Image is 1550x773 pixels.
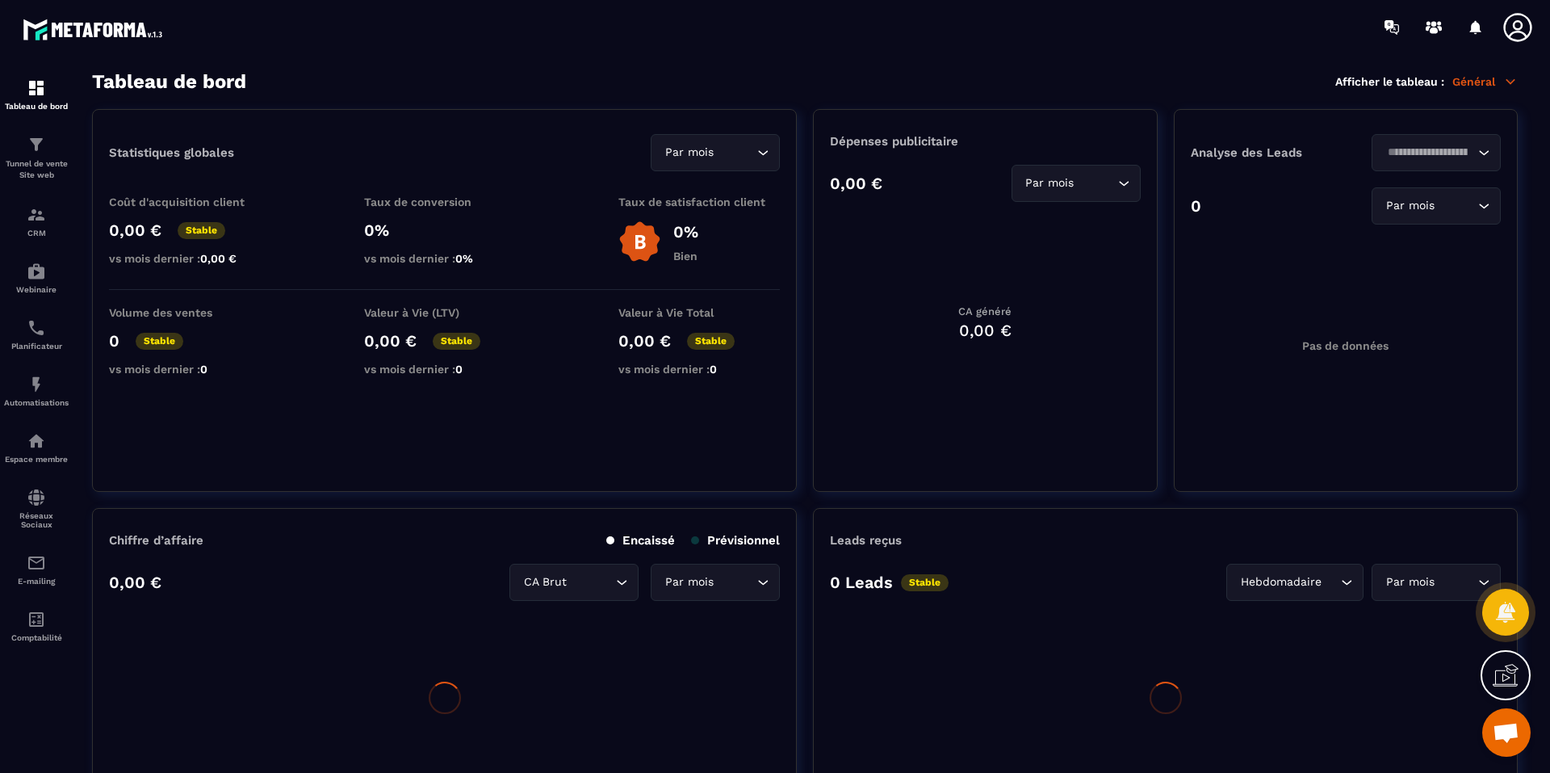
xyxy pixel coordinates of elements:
[27,431,46,451] img: automations
[509,564,639,601] div: Search for option
[4,229,69,237] p: CRM
[4,633,69,642] p: Comptabilité
[1438,197,1474,215] input: Search for option
[4,398,69,407] p: Automatisations
[27,318,46,338] img: scheduler
[455,252,473,265] span: 0%
[92,70,246,93] h3: Tableau de bord
[1382,144,1474,162] input: Search for option
[27,375,46,394] img: automations
[1325,573,1337,591] input: Search for option
[109,533,203,548] p: Chiffre d’affaire
[109,573,161,592] p: 0,00 €
[4,598,69,654] a: accountantaccountantComptabilité
[1482,708,1531,757] div: Mở cuộc trò chuyện
[4,193,69,250] a: formationformationCRM
[136,333,183,350] p: Stable
[109,331,119,351] p: 0
[618,195,780,208] p: Taux de satisfaction client
[710,363,717,376] span: 0
[618,306,780,319] p: Valeur à Vie Total
[109,306,270,319] p: Volume des ventes
[691,533,780,548] p: Prévisionnel
[651,134,780,171] div: Search for option
[651,564,780,601] div: Search for option
[661,573,717,591] span: Par mois
[1382,573,1438,591] span: Par mois
[570,573,612,591] input: Search for option
[364,221,526,240] p: 0%
[4,476,69,541] a: social-networksocial-networkRéseaux Sociaux
[109,221,161,240] p: 0,00 €
[1226,564,1364,601] div: Search for option
[1191,145,1346,160] p: Analyse des Leads
[433,333,480,350] p: Stable
[717,144,753,162] input: Search for option
[4,419,69,476] a: automationsautomationsEspace membre
[1191,196,1201,216] p: 0
[520,573,570,591] span: CA Brut
[830,134,1140,149] p: Dépenses publicitaire
[109,363,270,376] p: vs mois dernier :
[606,533,675,548] p: Encaissé
[109,252,270,265] p: vs mois dernier :
[1372,187,1501,225] div: Search for option
[109,195,270,208] p: Coût d'acquisition client
[4,285,69,294] p: Webinaire
[364,252,526,265] p: vs mois dernier :
[4,511,69,529] p: Réseaux Sociaux
[27,135,46,154] img: formation
[661,144,717,162] span: Par mois
[27,488,46,507] img: social-network
[364,195,526,208] p: Taux de conversion
[717,573,753,591] input: Search for option
[1452,74,1518,89] p: Général
[1012,165,1141,202] div: Search for option
[27,205,46,225] img: formation
[4,455,69,464] p: Espace membre
[673,250,698,263] p: Bien
[830,174,882,193] p: 0,00 €
[4,102,69,111] p: Tableau de bord
[1335,75,1444,88] p: Afficher le tableau :
[4,363,69,419] a: automationsautomationsAutomatisations
[1372,564,1501,601] div: Search for option
[618,363,780,376] p: vs mois dernier :
[27,78,46,98] img: formation
[23,15,168,44] img: logo
[830,533,902,548] p: Leads reçus
[4,250,69,306] a: automationsautomationsWebinaire
[27,553,46,573] img: email
[1302,339,1389,352] p: Pas de données
[1372,134,1501,171] div: Search for option
[1237,573,1325,591] span: Hebdomadaire
[618,331,671,351] p: 0,00 €
[364,363,526,376] p: vs mois dernier :
[27,262,46,281] img: automations
[200,363,207,376] span: 0
[1078,174,1114,192] input: Search for option
[27,610,46,629] img: accountant
[901,574,949,591] p: Stable
[178,222,225,239] p: Stable
[618,221,661,263] img: b-badge-o.b3b20ee6.svg
[4,66,69,123] a: formationformationTableau de bord
[830,573,893,592] p: 0 Leads
[4,577,69,586] p: E-mailing
[687,333,735,350] p: Stable
[1438,573,1474,591] input: Search for option
[4,306,69,363] a: schedulerschedulerPlanificateur
[364,331,417,351] p: 0,00 €
[4,123,69,193] a: formationformationTunnel de vente Site web
[109,145,234,160] p: Statistiques globales
[455,363,463,376] span: 0
[4,342,69,351] p: Planificateur
[1382,197,1438,215] span: Par mois
[4,158,69,181] p: Tunnel de vente Site web
[364,306,526,319] p: Valeur à Vie (LTV)
[1022,174,1078,192] span: Par mois
[673,222,698,242] p: 0%
[4,541,69,598] a: emailemailE-mailing
[200,252,237,265] span: 0,00 €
